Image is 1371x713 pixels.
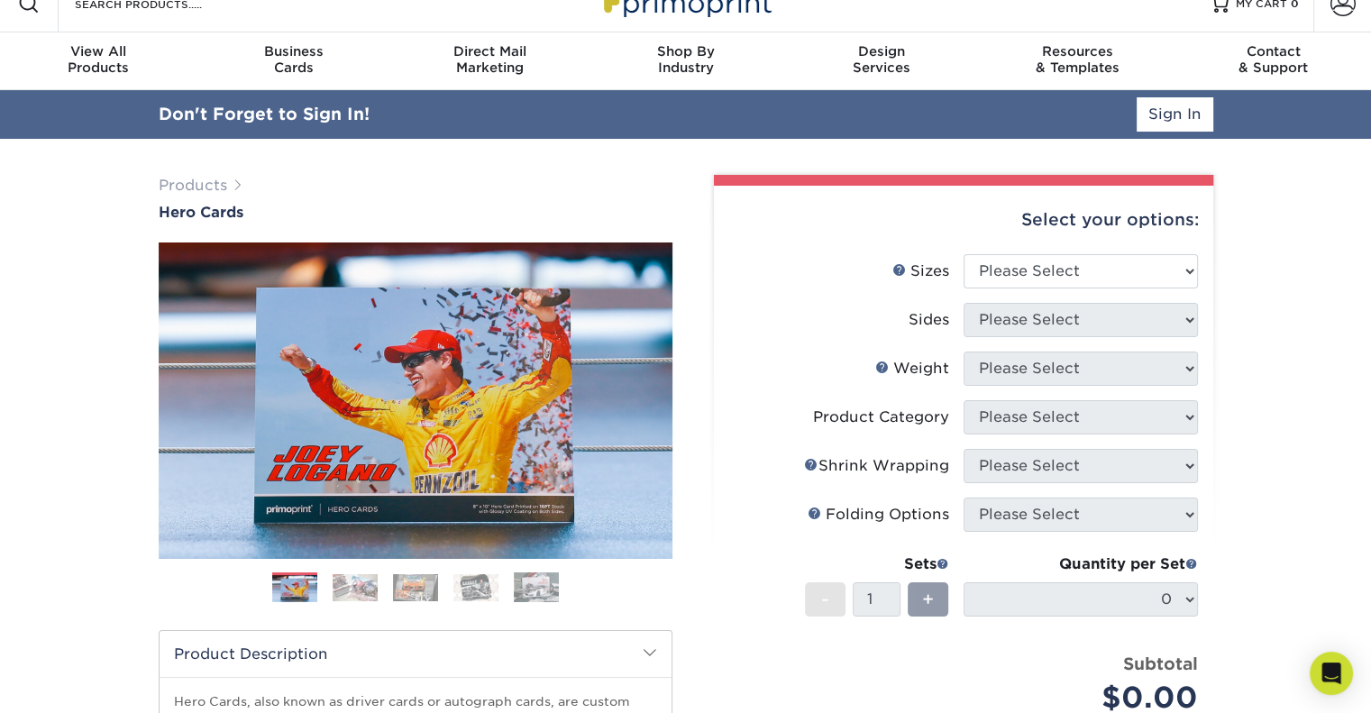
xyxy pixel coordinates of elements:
span: - [821,586,829,613]
div: Select your options: [728,186,1199,254]
a: Sign In [1137,97,1213,132]
div: Open Intercom Messenger [1310,652,1353,695]
span: Design [783,43,979,59]
a: Resources& Templates [979,32,1174,90]
img: Hero Cards 04 [453,574,498,601]
a: DesignServices [783,32,979,90]
div: Don't Forget to Sign In! [159,102,370,127]
img: Hero Cards 02 [333,574,378,601]
a: Hero Cards [159,204,672,221]
div: Services [783,43,979,76]
span: Shop By [588,43,783,59]
div: Industry [588,43,783,76]
a: Contact& Support [1175,32,1371,90]
a: Shop ByIndustry [588,32,783,90]
a: Products [159,177,227,194]
a: Direct MailMarketing [392,32,588,90]
img: Hero Cards 01 [159,239,672,562]
div: Sizes [892,261,949,282]
span: Business [196,43,391,59]
div: Shrink Wrapping [804,455,949,477]
span: Contact [1175,43,1371,59]
div: & Support [1175,43,1371,76]
div: & Templates [979,43,1174,76]
div: Quantity per Set [964,553,1198,575]
img: Hero Cards 03 [393,574,438,601]
div: Weight [875,358,949,379]
div: Folding Options [808,504,949,526]
div: Cards [196,43,391,76]
span: Resources [979,43,1174,59]
div: Marketing [392,43,588,76]
span: Direct Mail [392,43,588,59]
h2: Product Description [160,631,672,677]
img: Hero Cards 05 [514,572,559,603]
a: BusinessCards [196,32,391,90]
div: Sets [805,553,949,575]
strong: Subtotal [1123,654,1198,673]
span: + [922,586,934,613]
div: Product Category [813,407,949,428]
img: Hero Cards 01 [272,575,317,603]
div: Sides [909,309,949,331]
